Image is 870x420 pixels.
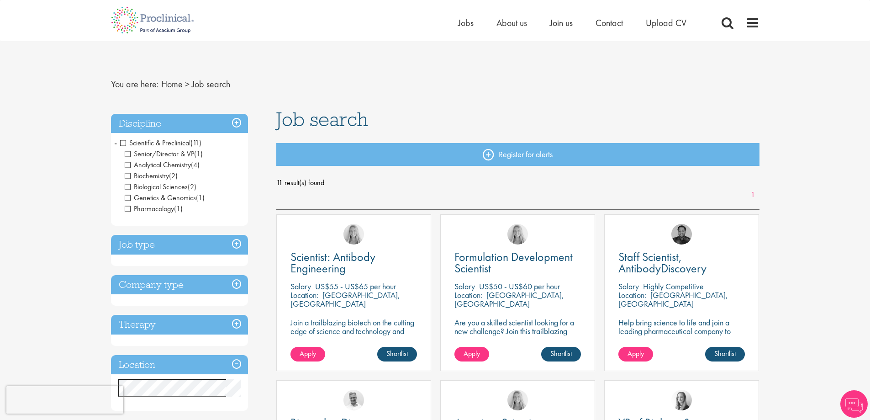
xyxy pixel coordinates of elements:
[185,78,190,90] span: >
[169,171,178,181] span: (2)
[290,290,318,300] span: Location:
[290,251,417,274] a: Scientist: Antibody Engineering
[671,390,692,410] img: Sofia Amark
[464,349,480,358] span: Apply
[125,171,178,181] span: Biochemistry
[315,281,396,292] p: US$55 - US$65 per hour
[454,318,581,362] p: Are you a skilled scientist looking for a new challenge? Join this trailblazing biotech on the cu...
[194,149,203,159] span: (1)
[125,182,196,191] span: Biological Sciences
[454,281,475,292] span: Salary
[454,249,573,276] span: Formulation Development Scientist
[705,347,745,362] a: Shortlist
[191,160,200,170] span: (4)
[618,281,639,292] span: Salary
[6,386,123,414] iframe: reCAPTCHA
[125,149,194,159] span: Senior/Director & VP
[507,224,528,245] img: Shannon Briggs
[125,171,169,181] span: Biochemistry
[290,347,325,362] a: Apply
[646,17,686,29] a: Upload CV
[120,138,201,148] span: Scientific & Preclinical
[192,78,230,90] span: Job search
[125,182,188,191] span: Biological Sciences
[111,355,248,375] h3: Location
[290,249,375,276] span: Scientist: Antibody Engineering
[618,290,728,309] p: [GEOGRAPHIC_DATA], [GEOGRAPHIC_DATA]
[290,290,400,309] p: [GEOGRAPHIC_DATA], [GEOGRAPHIC_DATA]
[290,281,311,292] span: Salary
[596,17,623,29] a: Contact
[618,347,653,362] a: Apply
[125,204,174,213] span: Pharmacology
[190,138,201,148] span: (11)
[343,390,364,410] img: Joshua Bye
[120,138,190,148] span: Scientific & Preclinical
[671,224,692,245] img: Mike Raletz
[377,347,417,362] a: Shortlist
[111,114,248,133] h3: Discipline
[643,281,704,292] p: Highly Competitive
[479,281,560,292] p: US$50 - US$60 per hour
[125,204,183,213] span: Pharmacology
[618,318,745,362] p: Help bring science to life and join a leading pharmaceutical company to play a key role in delive...
[618,290,646,300] span: Location:
[458,17,474,29] a: Jobs
[496,17,527,29] a: About us
[196,193,205,202] span: (1)
[114,136,117,149] span: -
[276,143,759,166] a: Register for alerts
[454,251,581,274] a: Formulation Development Scientist
[541,347,581,362] a: Shortlist
[290,318,417,353] p: Join a trailblazing biotech on the cutting edge of science and technology and make a change in th...
[343,224,364,245] img: Shannon Briggs
[618,251,745,274] a: Staff Scientist, AntibodyDiscovery
[111,275,248,295] h3: Company type
[125,193,205,202] span: Genetics & Genomics
[454,290,564,309] p: [GEOGRAPHIC_DATA], [GEOGRAPHIC_DATA]
[300,349,316,358] span: Apply
[111,235,248,255] h3: Job type
[111,78,159,90] span: You are here:
[627,349,644,358] span: Apply
[161,78,183,90] a: breadcrumb link
[840,390,868,418] img: Chatbot
[111,315,248,335] h3: Therapy
[507,390,528,410] img: Shannon Briggs
[746,190,759,200] a: 1
[174,204,183,213] span: (1)
[276,107,368,132] span: Job search
[276,176,759,190] span: 11 result(s) found
[125,149,203,159] span: Senior/Director & VP
[550,17,573,29] a: Join us
[125,193,196,202] span: Genetics & Genomics
[125,160,191,170] span: Analytical Chemistry
[125,160,200,170] span: Analytical Chemistry
[454,347,489,362] a: Apply
[454,290,482,300] span: Location:
[618,249,707,276] span: Staff Scientist, AntibodyDiscovery
[188,182,196,191] span: (2)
